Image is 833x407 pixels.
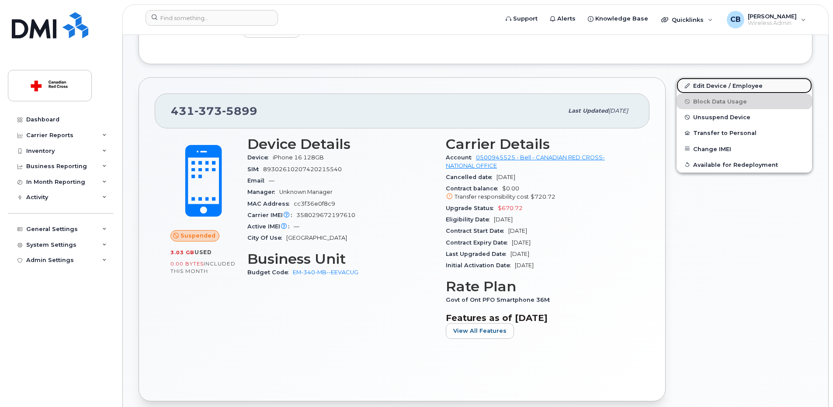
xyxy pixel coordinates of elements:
[247,269,293,276] span: Budget Code
[293,269,358,276] a: EM-340-MB--EEVACUG
[496,174,515,180] span: [DATE]
[247,154,273,161] span: Device
[247,136,435,152] h3: Device Details
[453,327,507,335] span: View All Features
[557,14,576,23] span: Alerts
[512,239,531,246] span: [DATE]
[446,313,634,323] h3: Features as of [DATE]
[180,231,215,240] span: Suspended
[446,323,514,339] button: View All Features
[677,141,812,157] button: Change IMEI
[171,104,257,117] span: 431
[455,193,529,200] span: Transfer responsibility cost
[247,200,294,207] span: MAC Address
[446,216,494,223] span: Eligibility Date
[194,104,222,117] span: 373
[247,177,269,184] span: Email
[446,154,476,161] span: Account
[296,212,355,218] span: 358029672197610
[273,154,324,161] span: iPhone 16 128GB
[500,10,544,28] a: Support
[446,262,515,269] span: Initial Activation Date
[672,16,704,23] span: Quicklinks
[677,125,812,141] button: Transfer to Personal
[608,107,628,114] span: [DATE]
[677,109,812,125] button: Unsuspend Device
[677,157,812,172] button: Available for Redeployment
[446,174,496,180] span: Cancelled date
[655,11,719,28] div: Quicklinks
[194,249,212,255] span: used
[693,161,778,168] span: Available for Redeployment
[513,14,538,23] span: Support
[446,239,512,246] span: Contract Expiry Date
[446,297,554,303] span: Govt of Ont PFO Smartphone 36M
[247,235,286,241] span: City Of Use
[494,216,513,223] span: [DATE]
[247,223,294,230] span: Active IMEI
[294,223,299,230] span: —
[247,189,279,195] span: Manager
[677,93,812,109] button: Block Data Usage
[531,193,555,200] span: $720.72
[446,136,634,152] h3: Carrier Details
[510,251,529,257] span: [DATE]
[446,185,502,192] span: Contract balance
[446,205,498,211] span: Upgrade Status
[446,228,508,234] span: Contract Start Date
[170,249,194,255] span: 3.03 GB
[693,114,750,121] span: Unsuspend Device
[446,154,605,169] a: 0500945525 - Bell - CANADIAN RED CROSS- NATIONAL OFFICE
[146,10,278,26] input: Find something...
[222,104,257,117] span: 5899
[446,185,634,201] span: $0.00
[247,212,296,218] span: Carrier IMEI
[721,11,812,28] div: Corinne Burke
[730,14,741,25] span: CB
[263,166,342,172] span: 89302610207420215540
[247,251,435,267] h3: Business Unit
[748,20,797,27] span: Wireless Admin
[595,14,648,23] span: Knowledge Base
[544,10,582,28] a: Alerts
[748,13,797,20] span: [PERSON_NAME]
[508,228,527,234] span: [DATE]
[247,166,263,172] span: SIM
[170,261,204,267] span: 0.00 Bytes
[568,107,608,114] span: Last updated
[286,235,347,241] span: [GEOGRAPHIC_DATA]
[515,262,534,269] span: [DATE]
[294,200,335,207] span: cc3f36e0f8c9
[269,177,274,184] span: —
[446,279,634,294] h3: Rate Plan
[279,189,333,195] span: Unknown Manager
[677,78,812,93] a: Edit Device / Employee
[446,251,510,257] span: Last Upgraded Date
[498,205,523,211] span: $670.72
[582,10,654,28] a: Knowledge Base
